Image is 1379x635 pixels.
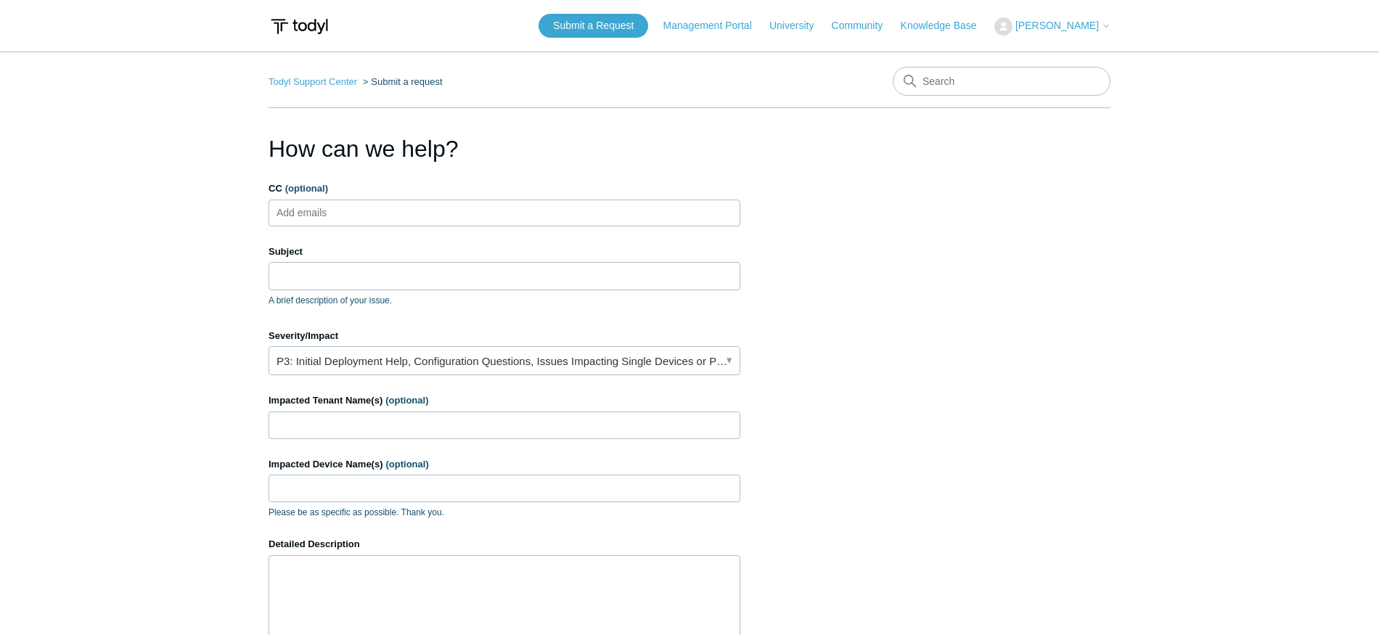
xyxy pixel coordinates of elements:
[893,67,1110,96] input: Search
[269,76,357,87] a: Todyl Support Center
[663,18,766,33] a: Management Portal
[269,393,740,408] label: Impacted Tenant Name(s)
[269,131,740,166] h1: How can we help?
[832,18,898,33] a: Community
[360,76,443,87] li: Submit a request
[269,76,360,87] li: Todyl Support Center
[269,181,740,196] label: CC
[269,457,740,472] label: Impacted Device Name(s)
[269,294,740,307] p: A brief description of your issue.
[269,537,740,552] label: Detailed Description
[269,346,740,375] a: P3: Initial Deployment Help, Configuration Questions, Issues Impacting Single Devices or Past Out...
[285,183,328,194] span: (optional)
[386,459,429,470] span: (optional)
[385,395,428,406] span: (optional)
[269,13,330,40] img: Todyl Support Center Help Center home page
[269,329,740,343] label: Severity/Impact
[539,14,648,38] a: Submit a Request
[1015,20,1099,31] span: [PERSON_NAME]
[901,18,991,33] a: Knowledge Base
[271,202,359,224] input: Add emails
[769,18,828,33] a: University
[994,17,1110,36] button: [PERSON_NAME]
[269,245,740,259] label: Subject
[269,506,740,519] p: Please be as specific as possible. Thank you.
